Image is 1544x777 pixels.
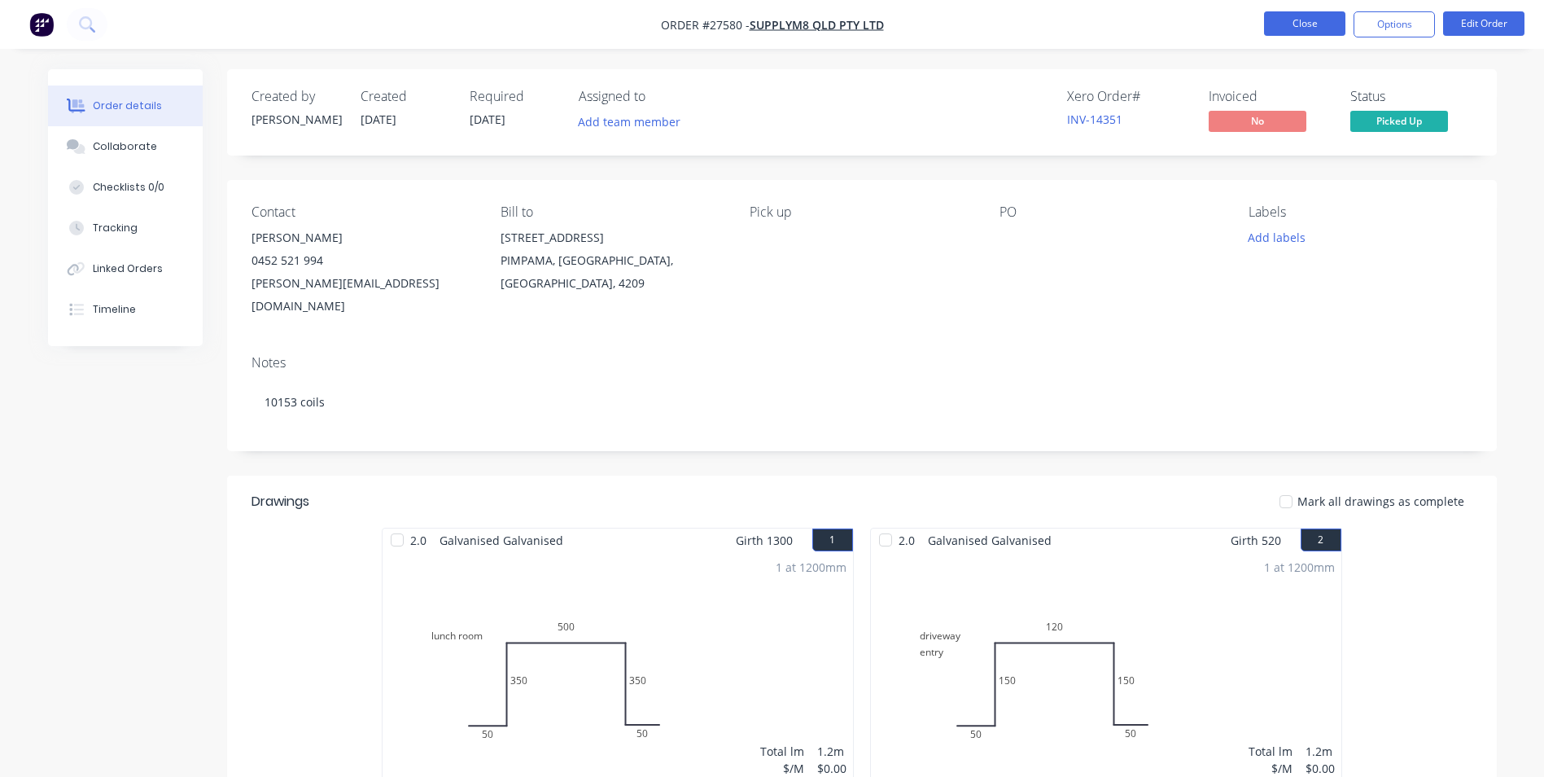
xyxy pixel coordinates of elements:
div: 0452 521 994 [252,249,475,272]
div: Checklists 0/0 [93,180,164,195]
div: 1.2m [817,743,846,760]
div: Labels [1249,204,1472,220]
span: Girth 520 [1231,529,1281,552]
div: Contact [252,204,475,220]
div: [PERSON_NAME][EMAIL_ADDRESS][DOMAIN_NAME] [252,272,475,318]
div: Total lm [760,743,804,760]
button: Add team member [569,111,689,133]
button: Collaborate [48,126,203,167]
div: Assigned to [579,89,741,104]
a: INV-14351 [1067,112,1122,127]
div: Drawings [252,492,309,511]
span: Galvanised Galvanised [921,529,1058,552]
div: PO [999,204,1223,220]
div: Bill to [501,204,724,220]
div: Tracking [93,221,138,235]
div: Invoiced [1209,89,1331,104]
button: Options [1354,11,1435,37]
div: $0.00 [817,760,846,777]
div: [PERSON_NAME] [252,226,475,249]
div: [PERSON_NAME] [252,111,341,128]
div: PIMPAMA, [GEOGRAPHIC_DATA], [GEOGRAPHIC_DATA], 4209 [501,249,724,295]
button: 1 [812,529,853,551]
span: Order #27580 - [661,17,750,33]
div: Required [470,89,559,104]
div: Collaborate [93,139,157,154]
span: Girth 1300 [736,529,793,552]
div: Timeline [93,302,136,317]
button: Checklists 0/0 [48,167,203,208]
div: 1.2m [1306,743,1335,760]
button: Add team member [579,111,689,133]
span: No [1209,111,1306,131]
div: 1 at 1200mm [1264,559,1335,576]
div: [STREET_ADDRESS] [501,226,724,249]
div: Order details [93,99,162,113]
button: Linked Orders [48,248,203,289]
div: $0.00 [1306,760,1335,777]
div: Xero Order # [1067,89,1189,104]
div: 10153 coils [252,377,1472,427]
span: [DATE] [470,112,505,127]
div: Total lm [1249,743,1292,760]
button: Timeline [48,289,203,330]
div: 1 at 1200mm [776,559,846,576]
div: Created by [252,89,341,104]
span: 2.0 [404,529,433,552]
div: Created [361,89,450,104]
div: $/M [760,760,804,777]
div: Linked Orders [93,261,163,276]
button: Edit Order [1443,11,1524,36]
span: [DATE] [361,112,396,127]
span: Mark all drawings as complete [1297,493,1464,510]
div: Pick up [750,204,973,220]
button: 2 [1301,529,1341,551]
div: Notes [252,355,1472,371]
span: Picked Up [1350,111,1448,131]
div: [STREET_ADDRESS]PIMPAMA, [GEOGRAPHIC_DATA], [GEOGRAPHIC_DATA], 4209 [501,226,724,295]
span: Galvanised Galvanised [433,529,570,552]
button: Close [1264,11,1345,36]
img: Factory [29,12,54,37]
button: Picked Up [1350,111,1448,135]
a: SupplyM8 QLD Pty Ltd [750,17,884,33]
button: Tracking [48,208,203,248]
div: $/M [1249,760,1292,777]
span: 2.0 [892,529,921,552]
div: [PERSON_NAME]0452 521 994[PERSON_NAME][EMAIL_ADDRESS][DOMAIN_NAME] [252,226,475,318]
button: Order details [48,86,203,126]
div: Status [1350,89,1472,104]
button: Add labels [1240,226,1314,248]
